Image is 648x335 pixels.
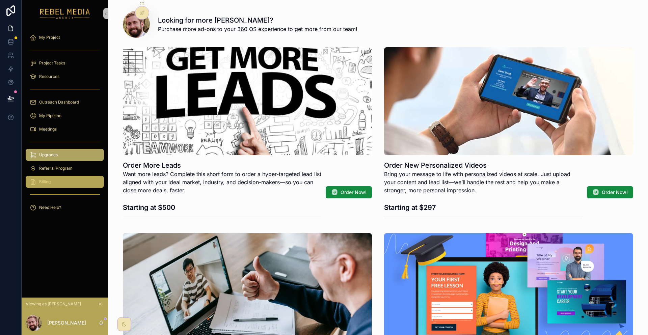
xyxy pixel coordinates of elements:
a: Upgrades [26,149,104,161]
a: My Pipeline [26,110,104,122]
h1: Order More Leads [123,161,321,170]
a: Referral Program [26,162,104,174]
span: Meetings [39,127,57,132]
span: Referral Program [39,166,73,171]
span: Viewing as [PERSON_NAME] [26,301,81,307]
p: Bring your message to life with personalized videos at scale. Just upload your content and lead l... [384,170,583,194]
a: Billing [26,176,104,188]
span: Outreach Dashboard [39,100,79,105]
a: Meetings [26,123,104,135]
button: Order Now! [587,186,633,198]
span: Purchase more ad-ons to your 360 OS experience to get more from our team! [158,25,357,33]
p: Want more leads? Complete this short form to order a hyper-targeted lead list aligned with your i... [123,170,321,194]
span: My Project [39,35,60,40]
h3: Starting at $297 [384,202,583,213]
a: My Project [26,31,104,44]
a: Outreach Dashboard [26,96,104,108]
h1: Order New Personalized Videos [384,161,583,170]
span: Order Now! [341,189,367,196]
span: Resources [39,74,59,79]
button: Order Now! [326,186,372,198]
div: scrollable content [22,27,108,221]
span: Project Tasks [39,60,65,66]
span: Billing [39,179,51,185]
h1: Looking for more [PERSON_NAME]? [158,16,357,25]
span: My Pipeline [39,113,61,118]
a: Project Tasks [26,57,104,69]
h3: Starting at $500 [123,202,321,213]
span: Order Now! [602,189,628,196]
img: App logo [40,8,90,19]
p: [PERSON_NAME] [47,319,86,326]
span: Upgrades [39,152,58,158]
a: Resources [26,71,104,83]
